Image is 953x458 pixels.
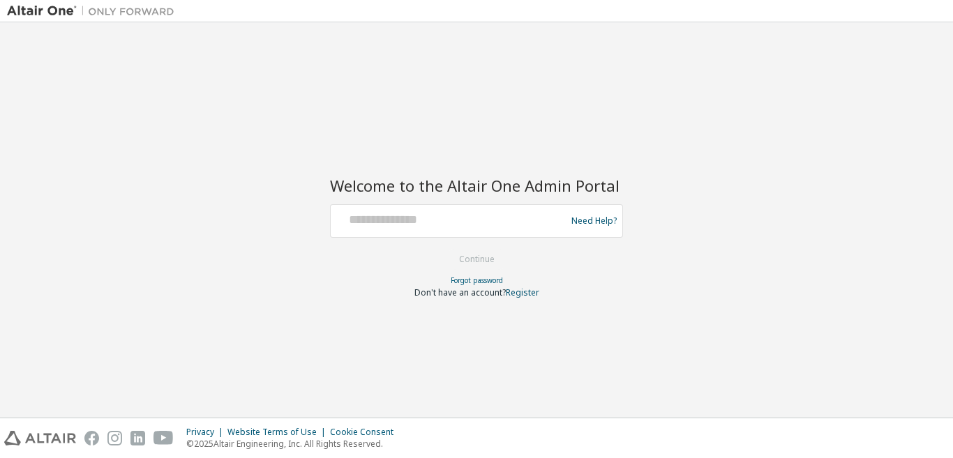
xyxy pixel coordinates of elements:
[84,431,99,445] img: facebook.svg
[186,427,227,438] div: Privacy
[451,275,503,285] a: Forgot password
[186,438,402,450] p: © 2025 Altair Engineering, Inc. All Rights Reserved.
[4,431,76,445] img: altair_logo.svg
[153,431,174,445] img: youtube.svg
[506,287,539,298] a: Register
[7,4,181,18] img: Altair One
[107,431,122,445] img: instagram.svg
[330,176,623,195] h2: Welcome to the Altair One Admin Portal
[130,431,145,445] img: linkedin.svg
[414,287,506,298] span: Don't have an account?
[330,427,402,438] div: Cookie Consent
[227,427,330,438] div: Website Terms of Use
